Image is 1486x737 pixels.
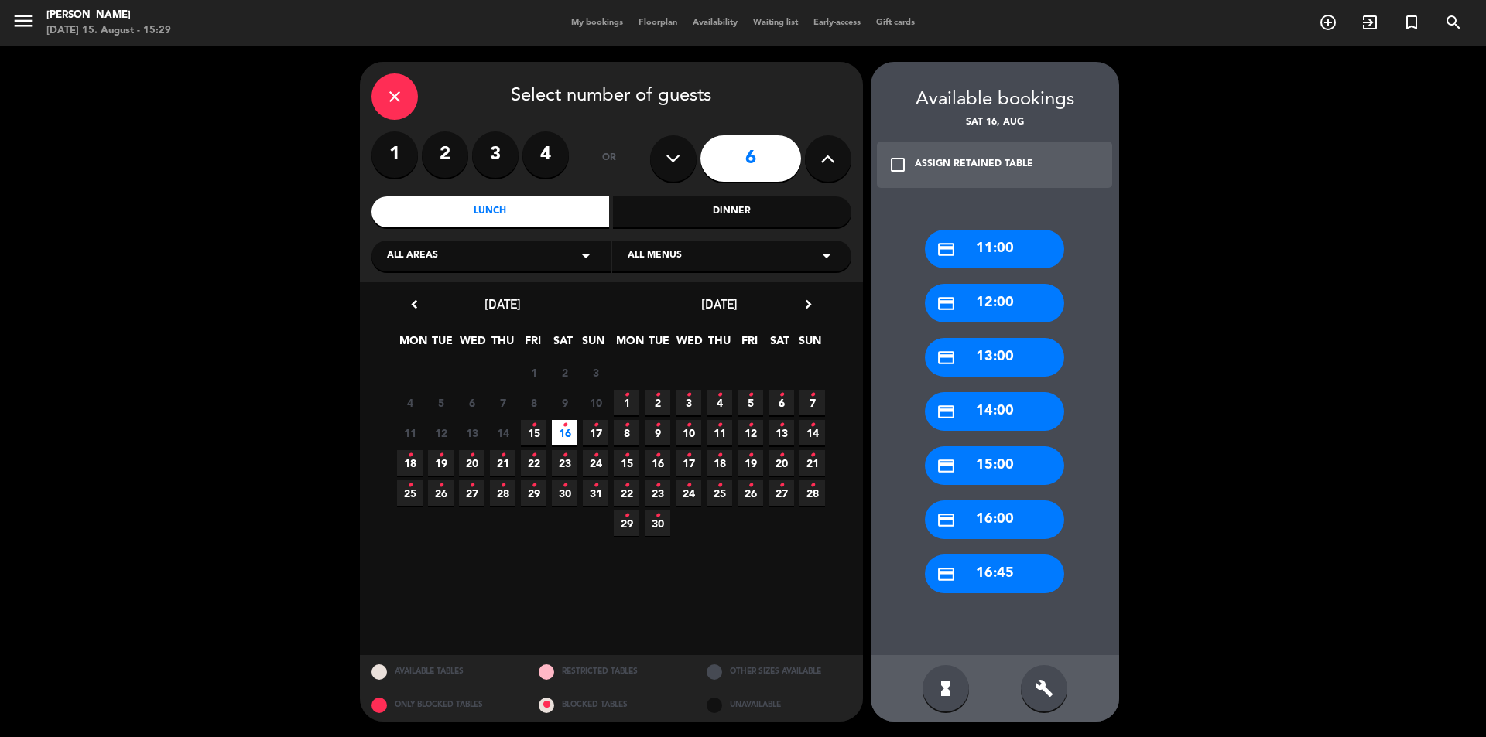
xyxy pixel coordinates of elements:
[936,348,956,367] i: credit_card
[397,480,423,506] span: 25
[46,23,171,39] div: [DATE] 15. August - 15:29
[686,443,691,468] i: •
[889,155,907,174] i: check_box_outline_blank
[676,450,701,476] span: 17
[428,480,454,506] span: 26
[522,131,569,178] label: 4
[769,450,794,476] span: 20
[655,413,660,438] i: •
[799,450,825,476] span: 21
[614,390,639,415] span: 1
[779,473,784,498] i: •
[871,85,1119,115] div: Available bookings
[407,443,413,468] i: •
[385,87,404,106] i: close
[583,450,608,476] span: 24
[531,413,536,438] i: •
[490,332,515,357] span: THU
[745,19,806,27] span: Waiting list
[583,420,608,445] span: 17
[799,390,825,415] span: 7
[387,248,438,264] span: All areas
[397,390,423,415] span: 4
[645,510,670,536] span: 30
[925,500,1064,539] div: 16:00
[810,443,815,468] i: •
[521,480,546,506] span: 29
[490,390,515,415] span: 7
[521,360,546,385] span: 1
[484,296,521,312] span: [DATE]
[769,390,794,415] span: 6
[915,157,1033,172] div: ASSIGN RETAINED TABLE
[936,240,956,259] i: credit_card
[686,383,691,408] i: •
[562,443,567,468] i: •
[371,73,851,120] div: Select number of guests
[655,473,660,498] i: •
[1035,679,1053,698] i: build
[552,480,577,506] span: 30
[550,332,576,357] span: SAT
[46,8,171,23] div: [PERSON_NAME]
[12,9,35,38] button: menu
[767,332,793,357] span: SAT
[748,473,753,498] i: •
[371,196,610,227] div: Lunch
[936,402,956,421] i: credit_card
[707,450,732,476] span: 18
[631,19,685,27] span: Floorplan
[936,456,956,476] i: credit_card
[779,443,784,468] i: •
[738,390,763,415] span: 5
[552,360,577,385] span: 2
[552,420,577,445] span: 16
[1361,13,1379,32] i: exit_to_app
[628,248,682,264] span: All menus
[925,446,1064,485] div: 15:00
[717,413,722,438] i: •
[701,296,738,312] span: [DATE]
[655,443,660,468] i: •
[577,247,595,265] i: arrow_drop_down
[613,196,851,227] div: Dinner
[583,390,608,415] span: 10
[779,383,784,408] i: •
[707,390,732,415] span: 4
[460,332,485,357] span: WED
[624,413,629,438] i: •
[676,390,701,415] span: 3
[428,450,454,476] span: 19
[748,443,753,468] i: •
[500,443,505,468] i: •
[871,115,1119,131] div: Sat 16, Aug
[1402,13,1421,32] i: turned_in_not
[645,450,670,476] span: 16
[748,383,753,408] i: •
[685,19,745,27] span: Availability
[360,688,528,722] div: ONLY BLOCKED TABLES
[676,420,701,445] span: 10
[459,420,484,445] span: 13
[925,284,1064,322] div: 12:00
[707,480,732,506] span: 25
[925,554,1064,593] div: 16:45
[583,360,608,385] span: 3
[562,473,567,498] i: •
[584,131,635,186] div: or
[430,332,455,357] span: TUE
[936,679,955,698] i: hourglass_full
[936,510,956,530] i: credit_card
[406,296,423,312] i: chevron_left
[624,383,629,408] i: •
[428,390,454,415] span: 5
[645,390,670,415] span: 2
[616,332,642,357] span: MON
[428,420,454,445] span: 12
[614,450,639,476] span: 15
[925,338,1064,377] div: 13:00
[459,450,484,476] span: 20
[371,131,418,178] label: 1
[738,420,763,445] span: 12
[717,473,722,498] i: •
